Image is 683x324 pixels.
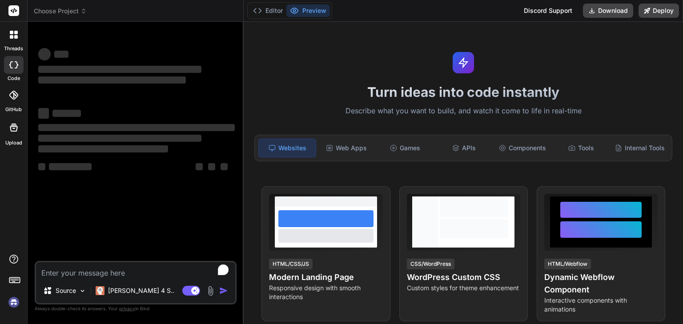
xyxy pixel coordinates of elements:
span: ‌ [49,163,92,170]
button: Preview [286,4,330,17]
label: code [8,75,20,82]
span: ‌ [38,145,168,152]
div: CSS/WordPress [407,259,454,269]
span: ‌ [52,110,81,117]
label: Upload [5,139,22,147]
img: Pick Models [79,287,86,295]
span: ‌ [38,135,201,142]
p: Custom styles for theme enhancement [407,284,520,292]
span: ‌ [38,124,235,131]
p: Source [56,286,76,295]
label: GitHub [5,106,22,113]
h4: Modern Landing Page [269,271,382,284]
span: ‌ [54,51,68,58]
div: HTML/Webflow [544,259,591,269]
p: Describe what you want to build, and watch it come to life in real-time [249,105,678,117]
span: ‌ [38,48,51,60]
p: Interactive components with animations [544,296,658,314]
p: Always double-check its answers. Your in Bind [35,304,237,313]
span: ‌ [221,163,228,170]
img: Claude 4 Sonnet [96,286,104,295]
span: ‌ [38,163,45,170]
div: APIs [435,139,492,157]
div: HTML/CSS/JS [269,259,313,269]
div: Tools [553,139,610,157]
img: icon [219,286,228,295]
span: ‌ [38,76,186,84]
span: privacy [119,306,135,311]
div: Discord Support [518,4,578,18]
button: Editor [249,4,286,17]
button: Download [583,4,633,18]
img: attachment [205,286,216,296]
div: Components [494,139,551,157]
div: Games [377,139,434,157]
textarea: To enrich screen reader interactions, please activate Accessibility in Grammarly extension settings [36,262,235,278]
p: Responsive design with smooth interactions [269,284,382,301]
img: signin [6,295,21,310]
span: Choose Project [34,7,87,16]
h4: WordPress Custom CSS [407,271,520,284]
label: threads [4,45,23,52]
span: ‌ [208,163,215,170]
h1: Turn ideas into code instantly [249,84,678,100]
div: Internal Tools [611,139,668,157]
h4: Dynamic Webflow Component [544,271,658,296]
span: ‌ [38,66,201,73]
div: Web Apps [318,139,375,157]
p: [PERSON_NAME] 4 S.. [108,286,174,295]
span: ‌ [38,108,49,119]
span: ‌ [196,163,203,170]
div: Websites [258,139,316,157]
button: Deploy [639,4,679,18]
